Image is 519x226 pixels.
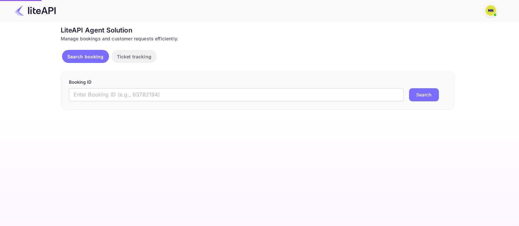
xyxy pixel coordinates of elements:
[69,88,404,101] input: Enter Booking ID (e.g., 63782194)
[69,79,446,86] p: Booking ID
[14,5,56,16] img: LiteAPI Logo
[409,88,439,101] button: Search
[486,5,496,16] img: N/A N/A
[61,25,455,35] div: LiteAPI Agent Solution
[67,53,104,60] p: Search booking
[117,53,151,60] p: Ticket tracking
[61,35,455,42] div: Manage bookings and customer requests efficiently.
